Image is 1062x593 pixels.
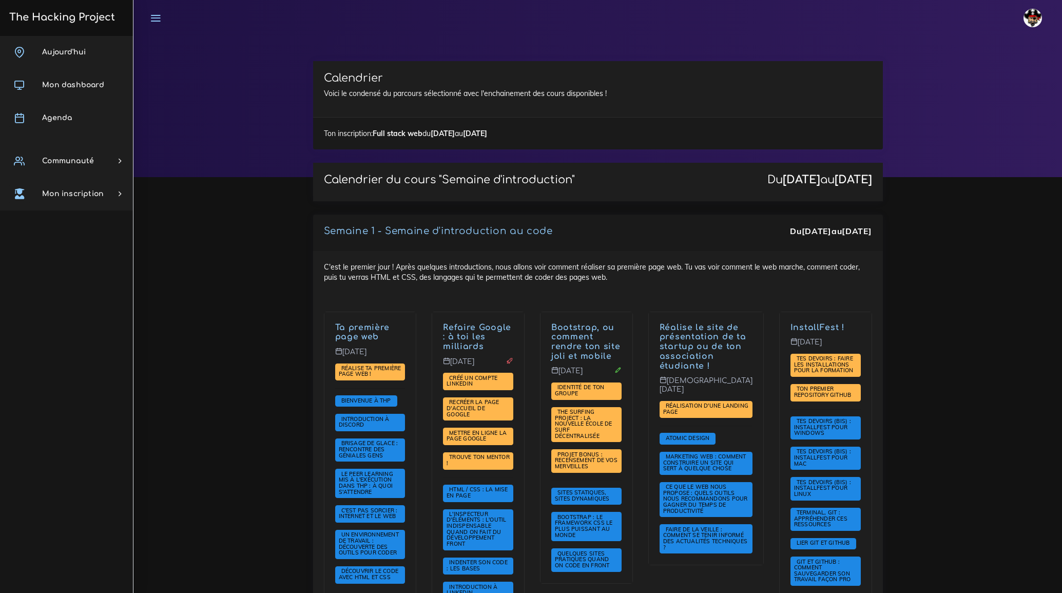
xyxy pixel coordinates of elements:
[339,365,401,378] a: Réalise ta première page web !
[447,511,506,548] a: L'inspecteur d'éléments : l'outil indispensable quand on fait du développement front
[443,323,511,352] a: Refaire Google : à toi les milliards
[447,559,508,572] a: Indenter son code : les bases
[660,376,752,401] p: [DEMOGRAPHIC_DATA][DATE]
[447,429,507,443] span: Mettre en ligne la page Google
[42,190,104,198] span: Mon inscription
[335,323,390,342] a: Ta première page web
[663,434,712,442] span: Atomic Design
[339,416,390,429] a: Introduction à Discord
[447,430,507,443] a: Mettre en ligne la page Google
[447,486,508,500] a: HTML / CSS : la mise en page
[339,567,399,581] span: Découvrir le code avec HTML et CSS
[794,386,854,399] a: Ton premier repository GitHub
[6,12,115,23] h3: The Hacking Project
[663,435,712,442] a: Atomic Design
[663,402,748,415] span: Réalisation d'une landing page
[790,225,872,237] div: Du au
[463,129,487,138] strong: [DATE]
[447,399,499,418] a: Recréer la page d'accueil de Google
[663,403,748,416] a: Réalisation d'une landing page
[324,226,553,236] a: Semaine 1 - Semaine d'introduction au code
[555,514,612,539] a: Bootstrap : le framework CSS le plus puissant au monde
[335,348,406,364] p: [DATE]
[42,114,72,122] span: Agenda
[324,88,872,99] p: Voici le condensé du parcours sélectionné avec l'enchainement des cours disponibles !
[783,174,820,186] strong: [DATE]
[794,355,856,374] a: Tes devoirs : faire les installations pour la formation
[339,397,394,404] a: Bienvenue à THP
[555,550,612,569] a: Quelques sites pratiques quand on code en front
[790,338,861,354] p: [DATE]
[835,174,872,186] strong: [DATE]
[802,226,832,236] strong: [DATE]
[555,489,612,503] a: Sites statiques, sites dynamiques
[339,531,400,557] a: Un environnement de travail : découverte des outils pour coder
[794,540,853,547] a: Lier Git et Github
[794,448,851,467] span: Tes devoirs (bis) : Installfest pour MAC
[339,415,390,429] span: Introduction à Discord
[447,510,506,547] span: L'inspecteur d'éléments : l'outil indispensable quand on fait du développement front
[447,486,508,499] span: HTML / CSS : la mise en page
[794,479,851,498] span: Tes devoirs (bis) : Installfest pour Linux
[1024,9,1042,27] img: avatar
[660,323,746,371] a: Réalise le site de présentation de ta startup ou de ton association étudiante !
[794,418,851,437] a: Tes devoirs (bis) : Installfest pour Windows
[663,526,747,551] a: Faire de la veille : comment se tenir informé des actualités techniques ?
[443,357,513,374] p: [DATE]
[339,471,393,496] a: Le Peer learning mis à l'exécution dans THP : à quoi s'attendre
[794,448,851,467] a: Tes devoirs (bis) : Installfest pour MAC
[794,539,853,546] span: Lier Git et Github
[447,398,499,417] span: Recréer la page d'accueil de Google
[339,439,398,458] span: Brisage de glace : rencontre des géniales gens
[842,226,872,236] strong: [DATE]
[794,417,851,436] span: Tes devoirs (bis) : Installfest pour Windows
[42,81,104,89] span: Mon dashboard
[339,470,393,495] span: Le Peer learning mis à l'exécution dans THP : à quoi s'attendre
[555,513,612,539] span: Bootstrap : le framework CSS le plus puissant au monde
[555,384,604,397] span: Identité de ton groupe
[447,453,510,467] span: Trouve ton mentor !
[790,323,845,332] a: InstallFest !
[447,374,497,388] span: Créé un compte LinkedIn
[767,174,872,186] div: Du au
[555,409,612,439] a: The Surfing Project : la nouvelle école de surf décentralisée
[339,440,398,459] a: Brisage de glace : rencontre des géniales gens
[551,367,622,383] p: [DATE]
[555,384,604,397] a: Identité de ton groupe
[794,385,854,398] span: Ton premier repository GitHub
[339,507,399,521] a: C'est pas sorcier : internet et le web
[339,568,399,581] a: Découvrir le code avec HTML et CSS
[663,526,747,551] span: Faire de la veille : comment se tenir informé des actualités techniques ?
[339,365,401,378] span: Réalise ta première page web !
[447,375,497,388] a: Créé un compte LinkedIn
[551,323,621,361] a: Bootstrap, ou comment rendre ton site joli et mobile
[663,453,746,472] a: Marketing web : comment construire un site qui sert à quelque chose
[373,129,422,138] strong: Full stack web
[42,157,94,165] span: Communauté
[794,558,854,583] a: Git et GitHub : comment sauvegarder son travail façon pro
[555,451,617,470] a: PROJET BONUS : recensement de vos merveilles
[794,509,847,528] a: Terminal, Git : appréhender ces ressources
[324,72,872,85] h3: Calendrier
[324,174,575,186] p: Calendrier du cours "Semaine d'introduction"
[447,454,510,467] a: Trouve ton mentor !
[42,48,86,56] span: Aujourd'hui
[431,129,455,138] strong: [DATE]
[794,479,851,498] a: Tes devoirs (bis) : Installfest pour Linux
[663,484,748,514] a: Ce que le web nous propose : quels outils nous recommandons pour gagner du temps de productivité
[313,117,883,149] div: Ton inscription: du au
[447,559,508,572] span: Indenter son code : les bases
